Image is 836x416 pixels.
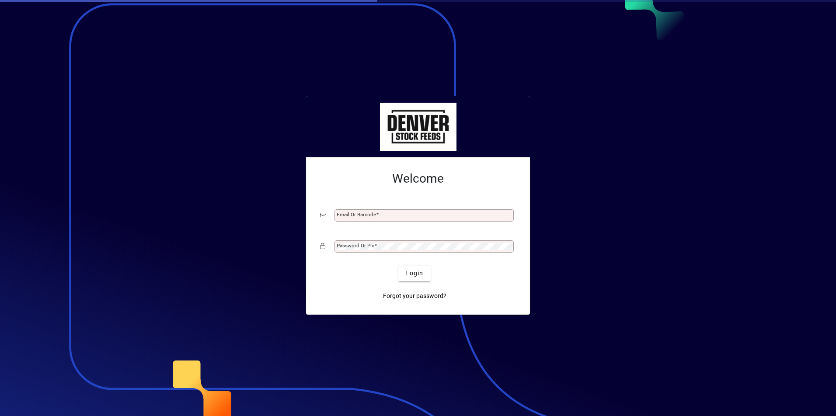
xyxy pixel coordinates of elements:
mat-label: Password or Pin [337,243,374,249]
h2: Welcome [320,171,516,186]
span: Forgot your password? [383,291,446,301]
span: Login [405,269,423,278]
a: Forgot your password? [380,288,450,304]
button: Login [398,266,430,281]
mat-label: Email or Barcode [337,211,376,218]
